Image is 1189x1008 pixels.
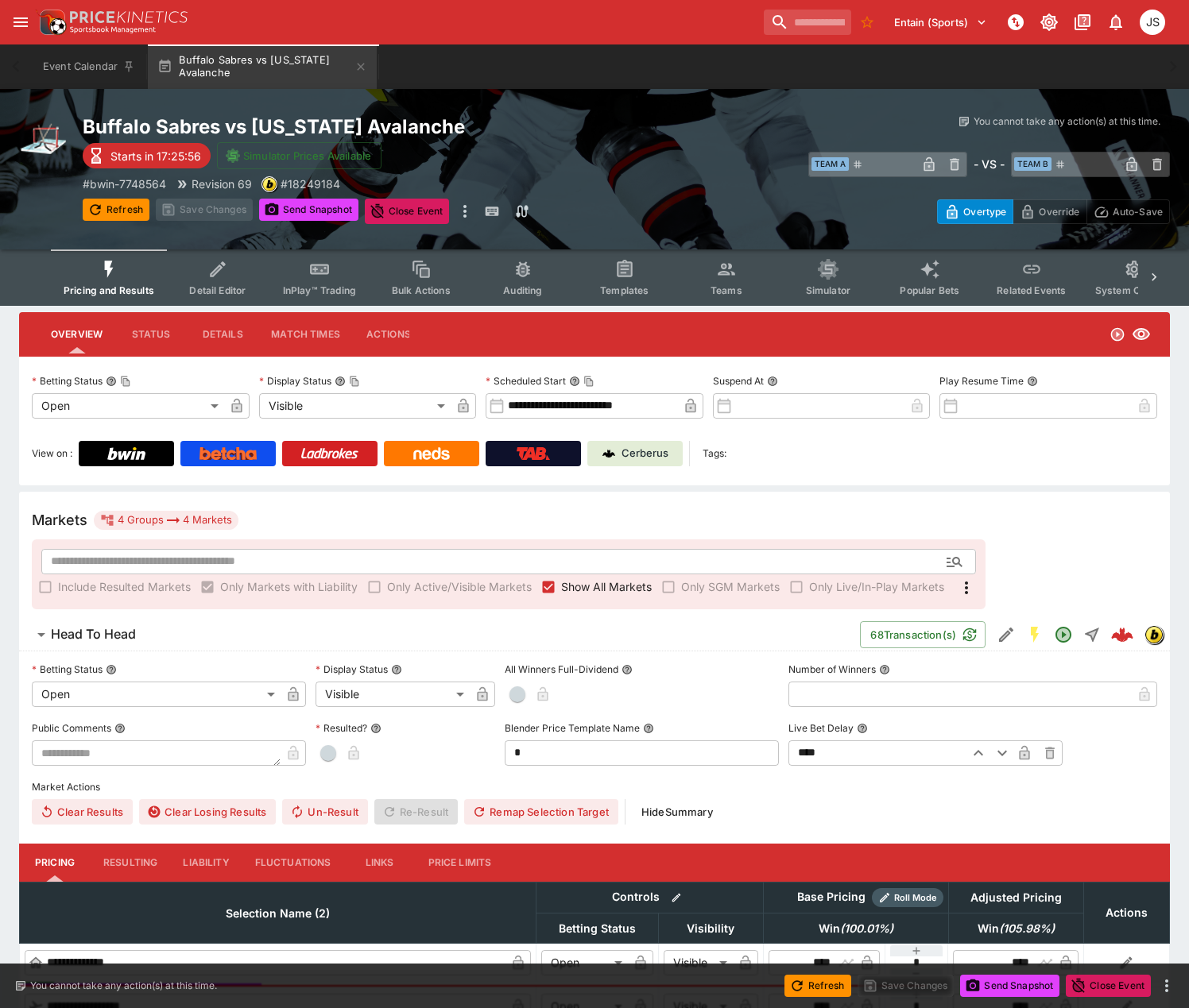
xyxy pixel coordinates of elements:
img: Neds [413,447,449,460]
button: Status [115,315,187,353]
span: Roll Mode [888,891,943,905]
p: Scheduled Start [486,374,566,388]
button: Clear Losing Results [139,799,276,825]
img: bwin [1145,626,1163,643]
svg: Open [1110,326,1125,342]
h2: Copy To Clipboard [83,114,717,139]
p: Betting Status [32,662,103,676]
span: Simulator [806,284,850,296]
th: Actions [1083,882,1169,943]
p: Play Resume Time [939,374,1024,388]
div: Open [32,682,281,707]
button: 68Transaction(s) [860,621,986,648]
span: Selection Name (2) [208,904,347,923]
button: Send Snapshot [960,975,1059,997]
button: John Seaton [1135,5,1170,40]
p: Revision 69 [192,176,252,192]
p: Number of Winners [788,662,876,676]
button: Buffalo Sabres vs [US_STATE] Avalanche [148,44,377,89]
button: Resulting [91,844,170,882]
a: Cerberus [587,441,683,466]
h6: Head To Head [51,626,136,643]
img: Betcha [199,447,257,460]
p: Public Comments [32,721,111,735]
em: ( 105.98 %) [999,919,1055,938]
div: John Seaton [1140,10,1165,35]
img: bwin.png [262,177,277,191]
img: Sportsbook Management [70,26,156,33]
p: Display Status [316,662,388,676]
p: Starts in 17:25:56 [110,148,201,164]
div: Visible [259,393,451,419]
div: Show/hide Price Roll mode configuration. [872,888,943,907]
div: Event type filters [51,249,1138,306]
span: Win(105.98%) [960,919,1072,938]
button: more [1157,976,1176,995]
span: System Controls [1095,284,1173,296]
span: Show All Markets [561,578,652,595]
span: Related Events [997,284,1066,296]
button: Resulted? [370,723,381,734]
span: Detail Editor [189,284,246,296]
p: Cerberus [622,446,668,462]
div: Visible [316,682,470,707]
button: Live Bet Delay [857,723,868,734]
button: Copy To Clipboard [120,376,131,387]
button: Open [1049,620,1078,649]
button: Auto-Save [1086,199,1170,224]
button: Documentation [1068,8,1097,37]
button: Blender Price Template Name [643,723,654,734]
p: Auto-Save [1113,203,1163,220]
p: Suspend At [713,374,764,388]
span: Templates [600,284,649,296]
span: Auditing [503,284,542,296]
p: All Winners Full-Dividend [505,662,618,676]
img: Cerberus [602,447,615,460]
p: You cannot take any action(s) at this time. [974,114,1160,129]
button: Suspend At [767,376,778,387]
h6: - VS - [974,156,1005,172]
button: Fluctuations [242,844,344,882]
button: SGM Enabled [1021,620,1049,649]
span: Team B [1014,157,1052,171]
div: bwin [261,176,277,192]
button: Overview [38,315,115,353]
span: Win(100.01%) [801,919,911,938]
span: Include Resulted Markets [58,578,191,595]
div: Visible [664,950,733,975]
img: logo-cerberus--red.svg [1111,624,1133,646]
button: Copy To Clipboard [349,376,360,387]
span: Betting Status [541,919,653,938]
span: InPlay™ Trading [283,284,356,296]
span: Popular Bets [900,284,959,296]
p: Overtype [963,203,1006,220]
div: a70388b6-9d33-4ef0-848b-c7146887f18a [1111,624,1133,646]
p: Live Bet Delay [788,721,854,735]
img: ice_hockey.png [19,114,70,165]
label: Tags: [703,441,726,466]
button: Un-Result [282,799,367,825]
button: Open [940,547,969,576]
button: Scheduled StartCopy To Clipboard [569,376,580,387]
span: Teams [711,284,742,296]
img: Ladbrokes [300,447,358,460]
label: View on : [32,441,72,466]
img: PriceKinetics Logo [35,6,67,38]
svg: Visible [1132,325,1151,344]
p: Display Status [259,374,331,388]
img: TabNZ [517,447,550,460]
button: Remap Selection Target [464,799,618,825]
button: Price Limits [416,844,505,882]
p: Copy To Clipboard [281,176,340,192]
th: Controls [536,882,763,913]
button: Close Event [365,199,450,224]
label: Market Actions [32,775,1157,799]
button: Pricing [19,844,91,882]
button: Betting Status [106,664,117,675]
div: bwin [1144,625,1164,644]
em: ( 100.01 %) [840,919,893,938]
span: Only Markets with Liability [220,578,358,595]
button: Toggle light/dark mode [1035,8,1063,37]
button: Head To Head [19,619,860,651]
